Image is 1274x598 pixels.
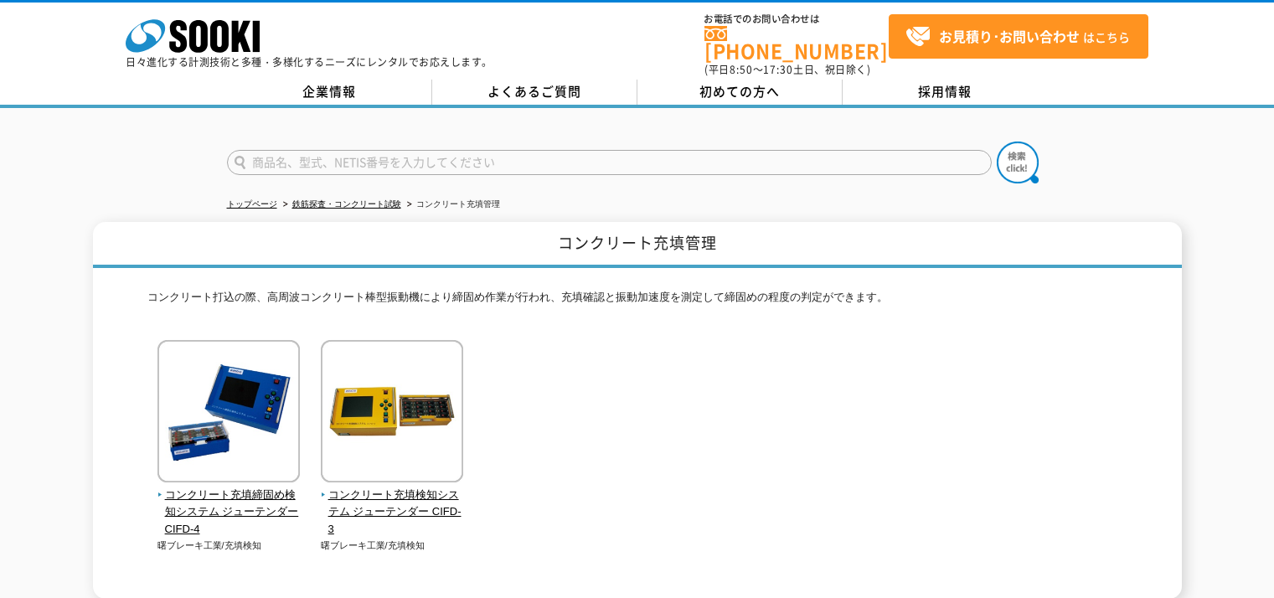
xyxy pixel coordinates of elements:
[227,80,432,105] a: 企業情報
[321,471,464,539] a: コンクリート充填検知システム ジューテンダー CIFD-3
[157,539,301,553] p: 曙ブレーキ工業/充填検知
[730,62,753,77] span: 8:50
[321,487,464,539] span: コンクリート充填検知システム ジューテンダー CIFD-3
[157,471,301,539] a: コンクリート充填締固め検知システム ジューテンダー CIFD-4
[939,26,1080,46] strong: お見積り･お問い合わせ
[997,142,1039,183] img: btn_search.png
[93,222,1182,268] h1: コンクリート充填管理
[157,487,301,539] span: コンクリート充填締固め検知システム ジューテンダー CIFD-4
[843,80,1048,105] a: 採用情報
[292,199,401,209] a: 鉄筋探査・コンクリート試験
[704,26,889,60] a: [PHONE_NUMBER]
[157,340,300,487] img: コンクリート充填締固め検知システム ジューテンダー CIFD-4
[637,80,843,105] a: 初めての方へ
[404,196,500,214] li: コンクリート充填管理
[905,24,1130,49] span: はこちら
[227,199,277,209] a: トップページ
[889,14,1148,59] a: お見積り･お問い合わせはこちら
[432,80,637,105] a: よくあるご質問
[321,539,464,553] p: 曙ブレーキ工業/充填検知
[699,82,780,101] span: 初めての方へ
[321,340,463,487] img: コンクリート充填検知システム ジューテンダー CIFD-3
[147,289,1127,315] p: コンクリート打込の際、高周波コンクリート棒型振動機により締固め作業が行われ、充填確認と振動加速度を測定して締固めの程度の判定ができます。
[704,14,889,24] span: お電話でのお問い合わせは
[763,62,793,77] span: 17:30
[126,57,493,67] p: 日々進化する計測技術と多種・多様化するニーズにレンタルでお応えします。
[227,150,992,175] input: 商品名、型式、NETIS番号を入力してください
[704,62,870,77] span: (平日 ～ 土日、祝日除く)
